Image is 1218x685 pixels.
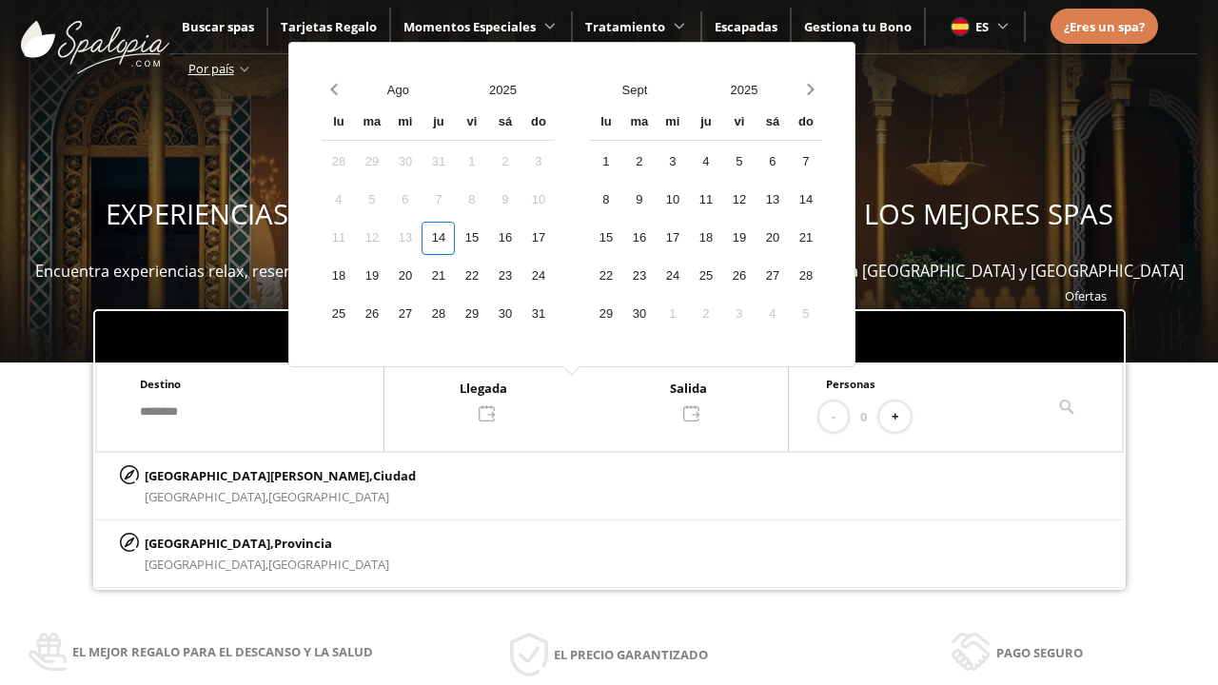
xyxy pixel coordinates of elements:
div: sá [488,107,521,140]
div: 16 [622,222,656,255]
span: EXPERIENCIAS WELLNESS PARA REGALAR Y DISFRUTAR EN LOS MEJORES SPAS [106,195,1113,233]
div: 24 [521,260,555,293]
div: 25 [322,298,355,331]
div: 19 [355,260,388,293]
div: 22 [455,260,488,293]
div: 2 [689,298,722,331]
div: 30 [388,146,422,179]
span: Personas [826,377,875,391]
span: Encuentra experiencias relax, reserva bonos spas y escapadas wellness para disfrutar en más de 40... [35,261,1184,282]
button: Open years overlay [450,73,555,107]
div: mi [656,107,689,140]
div: Calendar wrapper [589,107,822,331]
span: [GEOGRAPHIC_DATA] [268,488,389,505]
div: 18 [322,260,355,293]
div: 17 [521,222,555,255]
div: 4 [689,146,722,179]
button: Open months overlay [345,73,450,107]
div: ju [689,107,722,140]
div: 2 [622,146,656,179]
div: 10 [656,184,689,217]
div: 30 [622,298,656,331]
span: ¿Eres un spa? [1064,18,1145,35]
div: ma [355,107,388,140]
div: 4 [322,184,355,217]
div: 5 [355,184,388,217]
a: ¿Eres un spa? [1064,16,1145,37]
button: Open months overlay [580,73,689,107]
span: Pago seguro [996,642,1083,663]
div: 13 [756,184,789,217]
a: Gestiona tu Bono [804,18,912,35]
p: [GEOGRAPHIC_DATA], [145,533,389,554]
div: 23 [488,260,521,293]
div: do [789,107,822,140]
div: 18 [689,222,722,255]
div: 11 [322,222,355,255]
div: 15 [589,222,622,255]
div: vi [722,107,756,140]
a: Escapadas [715,18,777,35]
div: do [521,107,555,140]
div: 28 [789,260,822,293]
div: 31 [521,298,555,331]
div: 6 [756,146,789,179]
div: 4 [756,298,789,331]
div: 9 [488,184,521,217]
div: 12 [722,184,756,217]
button: Next month [798,73,822,107]
div: ju [422,107,455,140]
div: 13 [388,222,422,255]
div: 21 [789,222,822,255]
div: 28 [322,146,355,179]
div: 29 [355,146,388,179]
div: lu [589,107,622,140]
div: 8 [455,184,488,217]
div: 20 [388,260,422,293]
div: 14 [422,222,455,255]
div: 3 [722,298,756,331]
div: 17 [656,222,689,255]
span: Destino [140,377,181,391]
div: 5 [722,146,756,179]
a: Buscar spas [182,18,254,35]
img: ImgLogoSpalopia.BvClDcEz.svg [21,2,169,74]
div: 31 [422,146,455,179]
span: 0 [860,406,867,427]
div: vi [455,107,488,140]
div: 1 [656,298,689,331]
span: El mejor regalo para el descanso y la salud [72,641,373,662]
p: [GEOGRAPHIC_DATA][PERSON_NAME], [145,465,416,486]
div: 1 [589,146,622,179]
div: 24 [656,260,689,293]
div: 14 [789,184,822,217]
span: El precio garantizado [554,644,708,665]
div: 29 [589,298,622,331]
div: 21 [422,260,455,293]
div: 25 [689,260,722,293]
span: [GEOGRAPHIC_DATA], [145,488,268,505]
a: Tarjetas Regalo [281,18,377,35]
div: 7 [789,146,822,179]
div: 22 [589,260,622,293]
div: Calendar days [589,146,822,331]
a: Ofertas [1065,287,1107,304]
span: Ciudad [373,467,416,484]
div: 16 [488,222,521,255]
div: 1 [455,146,488,179]
div: 26 [355,298,388,331]
div: sá [756,107,789,140]
div: 9 [622,184,656,217]
div: 20 [756,222,789,255]
span: [GEOGRAPHIC_DATA] [268,556,389,573]
div: 15 [455,222,488,255]
div: 8 [589,184,622,217]
span: Por país [188,60,234,77]
div: 5 [789,298,822,331]
button: - [819,401,848,433]
div: Calendar wrapper [322,107,555,331]
div: 30 [488,298,521,331]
